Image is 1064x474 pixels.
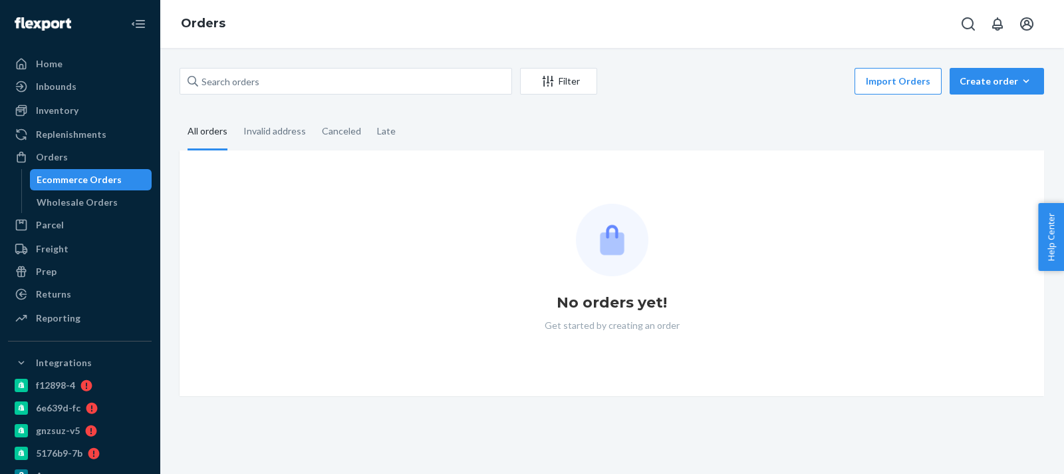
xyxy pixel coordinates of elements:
div: 6e639d-fc [36,401,80,415]
div: Replenishments [36,128,106,141]
div: Inventory [36,104,78,117]
div: Prep [36,265,57,278]
a: Reporting [8,308,152,329]
div: Wholesale Orders [37,196,118,209]
a: Parcel [8,214,152,236]
ol: breadcrumbs [170,5,236,43]
a: f12898-4 [8,375,152,396]
a: Returns [8,284,152,305]
input: Search orders [180,68,512,95]
a: Home [8,53,152,75]
button: Filter [520,68,597,95]
div: Parcel [36,218,64,232]
div: Late [377,114,396,148]
a: Ecommerce Orders [30,169,152,190]
img: Empty list [576,204,648,276]
h1: No orders yet! [557,292,667,314]
button: Open notifications [984,11,1011,37]
div: Inbounds [36,80,76,93]
button: Open Search Box [955,11,982,37]
a: Orders [8,146,152,168]
div: Integrations [36,356,92,369]
button: Integrations [8,352,152,373]
a: 5176b9-7b [8,443,152,464]
div: gnzsuz-v5 [36,424,80,437]
button: Import Orders [855,68,942,95]
div: Freight [36,242,68,256]
span: Support [27,9,74,21]
div: All orders [188,114,227,150]
div: Canceled [322,114,361,148]
div: Filter [521,75,597,88]
p: Get started by creating an order [545,319,680,332]
button: Open account menu [1013,11,1040,37]
img: Flexport logo [15,17,71,31]
div: Orders [36,150,68,164]
a: Freight [8,238,152,260]
button: Help Center [1038,203,1064,271]
a: gnzsuz-v5 [8,420,152,441]
a: Replenishments [8,124,152,145]
a: Inbounds [8,76,152,97]
div: Returns [36,288,71,301]
a: Wholesale Orders [30,192,152,213]
div: Create order [960,75,1034,88]
div: f12898-4 [36,379,75,392]
div: Invalid address [243,114,306,148]
a: Prep [8,261,152,282]
div: 5176b9-7b [36,447,82,460]
a: Inventory [8,100,152,121]
div: Ecommerce Orders [37,173,122,186]
a: 6e639d-fc [8,397,152,419]
button: Close Navigation [125,11,152,37]
div: Home [36,57,63,71]
div: Reporting [36,312,80,325]
a: Orders [181,16,225,31]
button: Create order [950,68,1044,95]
